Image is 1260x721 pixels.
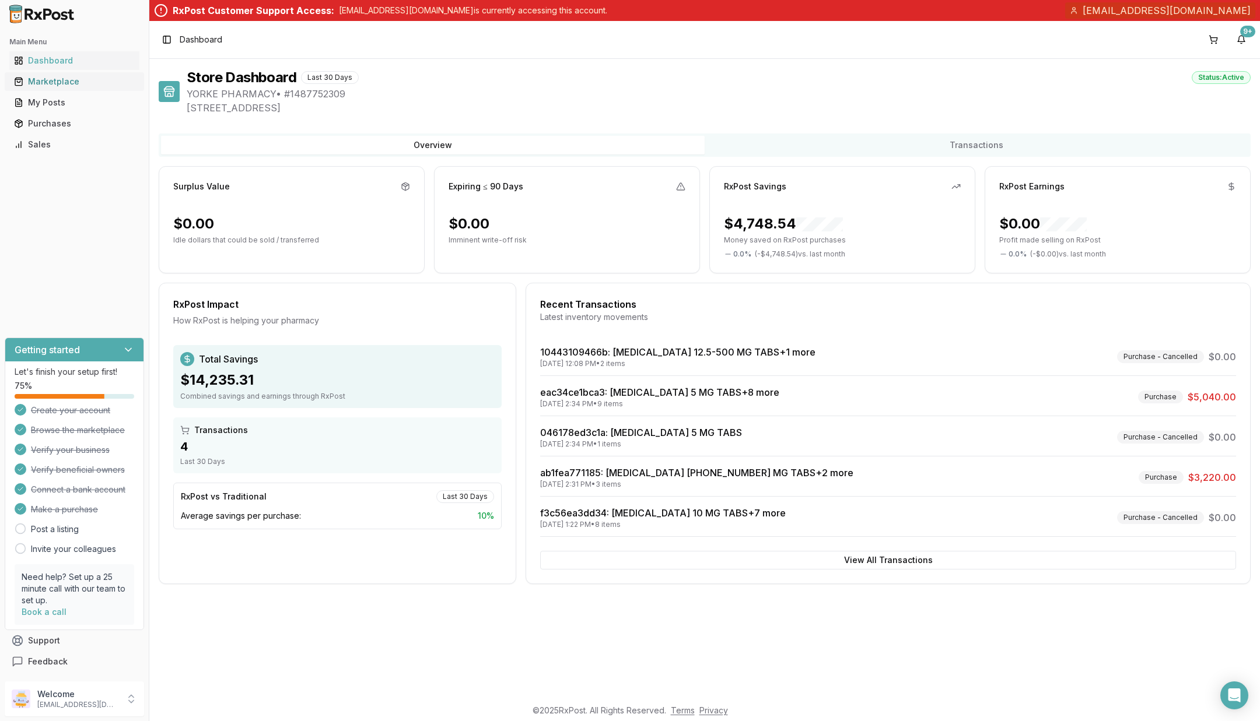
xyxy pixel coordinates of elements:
a: Purchases [9,113,139,134]
span: Make a purchase [31,504,98,515]
img: RxPost Logo [5,5,79,23]
span: Browse the marketplace [31,424,125,436]
span: Total Savings [199,352,258,366]
div: Last 30 Days [436,490,494,503]
div: [DATE] 2:31 PM • 3 items [540,480,853,489]
div: Combined savings and earnings through RxPost [180,392,495,401]
p: Need help? Set up a 25 minute call with our team to set up. [22,571,127,606]
div: RxPost vs Traditional [181,491,267,502]
div: Purchase [1138,391,1183,403]
button: My Posts [5,93,144,112]
span: [EMAIL_ADDRESS][DOMAIN_NAME] [1083,3,1251,17]
span: Create your account [31,405,110,416]
div: Last 30 Days [301,71,359,84]
button: Support [5,630,144,651]
a: Book a call [22,607,66,617]
h1: Store Dashboard [187,68,296,87]
span: Verify your business [31,444,110,456]
div: RxPost Earnings [999,181,1065,192]
span: $5,040.00 [1188,390,1236,404]
div: Surplus Value [173,181,230,192]
div: [DATE] 1:22 PM • 8 items [540,520,786,529]
button: Purchases [5,114,144,133]
span: Dashboard [180,34,222,45]
a: My Posts [9,92,139,113]
span: $0.00 [1209,350,1236,364]
span: 0.0 % [1009,249,1027,259]
h3: Getting started [15,343,80,357]
div: Last 30 Days [180,457,495,466]
div: [DATE] 2:34 PM • 9 items [540,399,779,409]
span: YORKE PHARMACY • # 1487752309 [187,87,1251,101]
p: Profit made selling on RxPost [999,235,1236,245]
p: [EMAIL_ADDRESS][DOMAIN_NAME] is currently accessing this account. [339,5,607,16]
div: My Posts [14,97,135,108]
span: Average savings per purchase: [181,510,301,522]
a: Sales [9,134,139,155]
p: Idle dollars that could be sold / transferred [173,235,410,245]
a: Invite your colleagues [31,543,116,555]
nav: breadcrumb [180,34,222,45]
div: Purchase [1139,471,1184,484]
div: Purchase - Cancelled [1117,431,1204,444]
div: $4,748.54 [724,214,843,233]
div: Purchase - Cancelled [1117,511,1204,524]
a: ab1fea771185: [MEDICAL_DATA] [PHONE_NUMBER] MG TABS+2 more [540,467,853,479]
div: 9+ [1240,26,1255,37]
div: 4 [180,438,495,455]
p: Imminent write-off risk [449,235,685,245]
span: [STREET_ADDRESS] [187,101,1251,115]
button: Dashboard [5,51,144,70]
button: 9+ [1232,30,1251,49]
button: Overview [161,136,705,154]
div: RxPost Customer Support Access: [173,3,334,17]
a: Privacy [699,705,728,715]
p: [EMAIL_ADDRESS][DOMAIN_NAME] [37,700,118,709]
div: $0.00 [449,214,489,233]
div: RxPost Savings [724,181,786,192]
img: User avatar [12,690,30,708]
button: Transactions [705,136,1248,154]
button: View All Transactions [540,551,1236,569]
button: Feedback [5,651,144,672]
div: How RxPost is helping your pharmacy [173,315,502,326]
div: Expiring ≤ 90 Days [449,181,523,192]
a: Terms [671,705,695,715]
div: Sales [14,139,135,150]
div: $0.00 [999,214,1087,233]
div: Recent Transactions [540,297,1236,311]
span: Verify beneficial owners [31,464,125,476]
span: ( - $0.00 ) vs. last month [1030,249,1106,259]
span: $0.00 [1209,511,1236,525]
a: 10443109466b: [MEDICAL_DATA] 12.5-500 MG TABS+1 more [540,346,815,358]
div: Marketplace [14,76,135,87]
a: eac34ce1bca3: [MEDICAL_DATA] 5 MG TABS+8 more [540,386,779,398]
a: f3c56ea3dd34: [MEDICAL_DATA] 10 MG TABS+7 more [540,507,786,519]
span: Connect a bank account [31,484,125,495]
div: [DATE] 2:34 PM • 1 items [540,439,742,449]
div: Open Intercom Messenger [1220,681,1248,709]
a: Marketplace [9,71,139,92]
a: Post a listing [31,523,79,535]
p: Let's finish your setup first! [15,366,134,378]
div: Status: Active [1192,71,1251,84]
h2: Main Menu [9,37,139,47]
div: Dashboard [14,55,135,66]
span: Feedback [28,656,68,667]
p: Welcome [37,688,118,700]
p: Money saved on RxPost purchases [724,235,961,245]
div: Purchases [14,118,135,129]
div: [DATE] 12:08 PM • 2 items [540,359,815,368]
button: Marketplace [5,72,144,91]
span: ( - $4,748.54 ) vs. last month [755,249,845,259]
span: 0.0 % [733,249,751,259]
span: 75 % [15,380,32,392]
div: Latest inventory movements [540,311,1236,323]
span: 10 % [478,510,494,522]
span: Transactions [194,424,248,436]
a: 046178ed3c1a: [MEDICAL_DATA] 5 MG TABS [540,427,742,438]
div: $14,235.31 [180,371,495,389]
button: Sales [5,135,144,154]
span: $0.00 [1209,430,1236,444]
div: Purchase - Cancelled [1117,350,1204,363]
